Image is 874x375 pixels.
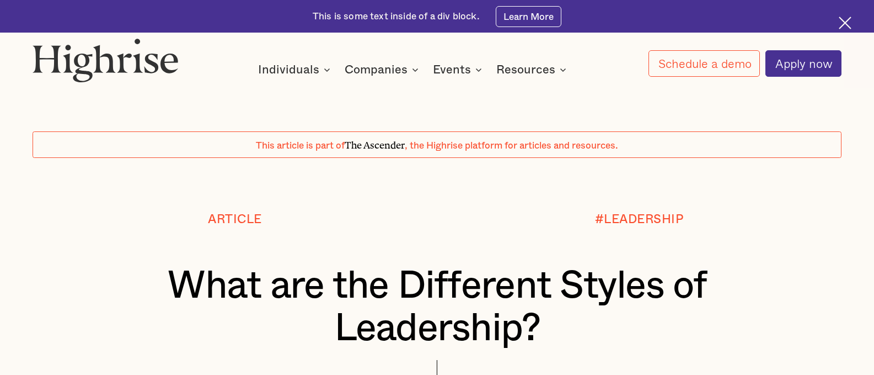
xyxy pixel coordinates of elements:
div: Individuals [258,63,319,76]
div: #LEADERSHIP [595,213,684,226]
span: The Ascender [345,138,405,149]
img: Highrise logo [33,38,179,82]
div: Companies [345,63,422,76]
div: Article [208,213,262,226]
h1: What are the Different Styles of Leadership? [66,265,807,350]
div: This is some text inside of a div block. [313,10,480,23]
img: Cross icon [839,17,851,29]
span: This article is part of [256,141,345,150]
div: Resources [496,63,555,76]
div: Companies [345,63,407,76]
a: Learn More [496,6,561,27]
span: , the Highrise platform for articles and resources. [405,141,618,150]
div: Individuals [258,63,334,76]
div: Events [433,63,471,76]
div: Events [433,63,485,76]
a: Schedule a demo [648,50,760,77]
a: Apply now [765,50,841,77]
div: Resources [496,63,570,76]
